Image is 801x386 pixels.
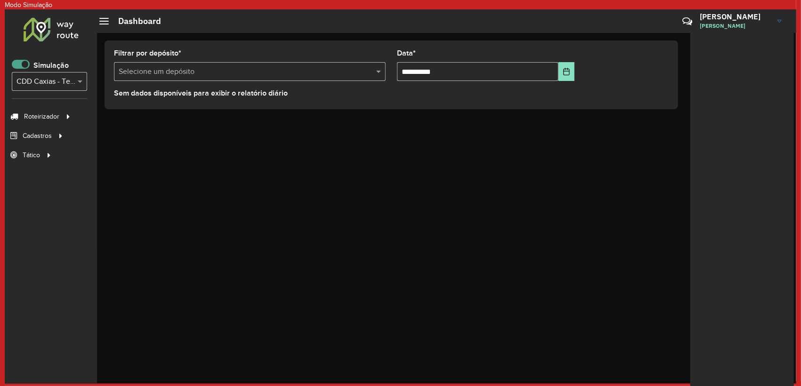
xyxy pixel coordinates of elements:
ng-select: CDD Caxias - Teste Algoritmo PyVRP [12,72,87,91]
label: Filtrar por depósito [114,48,181,59]
span: Cadastros [23,131,52,141]
h3: [PERSON_NAME] [700,12,770,21]
a: Tático [5,145,54,164]
a: [PERSON_NAME][PERSON_NAME] [700,9,789,33]
button: Choose Date [558,62,574,81]
label: Simulação [33,60,69,71]
span: Roteirizador [24,112,59,121]
span: Tático [23,150,40,160]
h2: Dashboard [109,16,161,26]
a: Roteirizador [5,107,73,126]
span: [PERSON_NAME] [700,22,770,30]
a: Contato Rápido [677,11,697,32]
label: Data [397,48,416,59]
a: Cadastros [5,126,66,145]
label: Sem dados disponíveis para exibir o relatório diário [114,88,288,99]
